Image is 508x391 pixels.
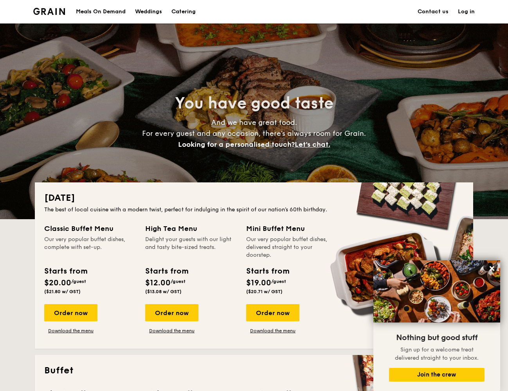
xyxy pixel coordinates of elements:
span: $20.00 [44,278,71,288]
button: Join the crew [389,368,485,382]
span: ($13.08 w/ GST) [145,289,182,294]
div: Mini Buffet Menu [246,223,338,234]
span: /guest [71,279,86,284]
a: Download the menu [145,328,198,334]
div: Order now [246,304,299,321]
button: Close [486,262,498,275]
a: Download the menu [44,328,97,334]
div: Classic Buffet Menu [44,223,136,234]
span: Looking for a personalised touch? [178,140,295,149]
div: Starts from [145,265,188,277]
div: High Tea Menu [145,223,237,234]
div: The best of local cuisine with a modern twist, perfect for indulging in the spirit of our nation’... [44,206,464,214]
img: DSC07876-Edit02-Large.jpeg [373,260,500,323]
span: And we have great food. For every guest and any occasion, there’s always room for Grain. [142,118,366,149]
span: You have good taste [175,94,333,113]
a: Logotype [33,8,65,15]
div: Starts from [44,265,87,277]
span: Nothing but good stuff [396,333,477,342]
span: /guest [171,279,186,284]
span: /guest [271,279,286,284]
span: Let's chat. [295,140,330,149]
div: Order now [145,304,198,321]
h2: Buffet [44,364,464,377]
div: Order now [44,304,97,321]
div: Starts from [246,265,289,277]
span: $19.00 [246,278,271,288]
div: Our very popular buffet dishes, delivered straight to your doorstep. [246,236,338,259]
span: Sign up for a welcome treat delivered straight to your inbox. [395,346,479,361]
span: ($20.71 w/ GST) [246,289,283,294]
img: Grain [33,8,65,15]
span: ($21.80 w/ GST) [44,289,81,294]
div: Our very popular buffet dishes, complete with set-up. [44,236,136,259]
span: $12.00 [145,278,171,288]
a: Download the menu [246,328,299,334]
div: Delight your guests with our light and tasty bite-sized treats. [145,236,237,259]
h2: [DATE] [44,192,464,204]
